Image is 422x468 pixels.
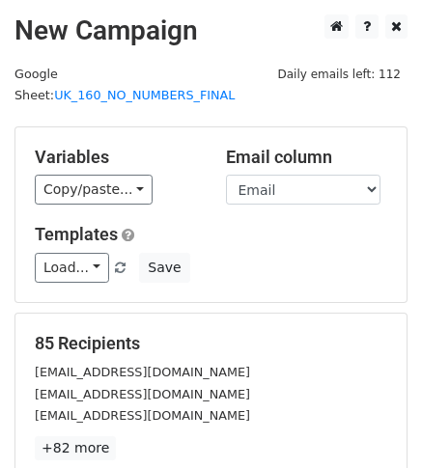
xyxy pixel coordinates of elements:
[14,14,408,47] h2: New Campaign
[35,365,250,379] small: [EMAIL_ADDRESS][DOMAIN_NAME]
[325,375,422,468] iframe: Chat Widget
[35,224,118,244] a: Templates
[139,253,189,283] button: Save
[54,88,235,102] a: UK_160_NO_NUMBERS_FINAL
[35,147,197,168] h5: Variables
[35,408,250,423] small: [EMAIL_ADDRESS][DOMAIN_NAME]
[270,67,408,81] a: Daily emails left: 112
[35,175,153,205] a: Copy/paste...
[226,147,388,168] h5: Email column
[270,64,408,85] span: Daily emails left: 112
[35,436,116,460] a: +82 more
[35,387,250,401] small: [EMAIL_ADDRESS][DOMAIN_NAME]
[35,253,109,283] a: Load...
[35,333,387,354] h5: 85 Recipients
[14,67,235,103] small: Google Sheet:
